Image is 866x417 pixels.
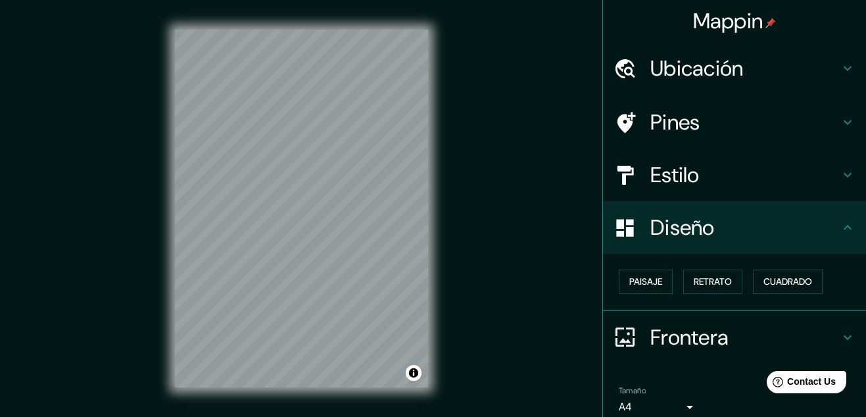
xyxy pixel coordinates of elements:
font: Paisaje [629,274,662,290]
div: Ubicación [603,42,866,95]
h4: Pines [650,109,840,135]
div: Estilo [603,149,866,201]
div: Frontera [603,311,866,364]
button: Cuadrado [753,270,823,294]
font: Retrato [694,274,732,290]
h4: Estilo [650,162,840,188]
button: Paisaje [619,270,673,294]
font: Mappin [693,7,763,35]
h4: Diseño [650,214,840,241]
h4: Ubicación [650,55,840,82]
label: Tamaño [619,385,646,396]
img: pin-icon.png [765,18,776,28]
div: Pines [603,96,866,149]
button: Alternar atribución [406,365,421,381]
button: Retrato [683,270,742,294]
div: Diseño [603,201,866,254]
font: Cuadrado [763,274,812,290]
h4: Frontera [650,324,840,351]
iframe: Help widget launcher [749,366,852,403]
canvas: Mapa [175,30,428,387]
